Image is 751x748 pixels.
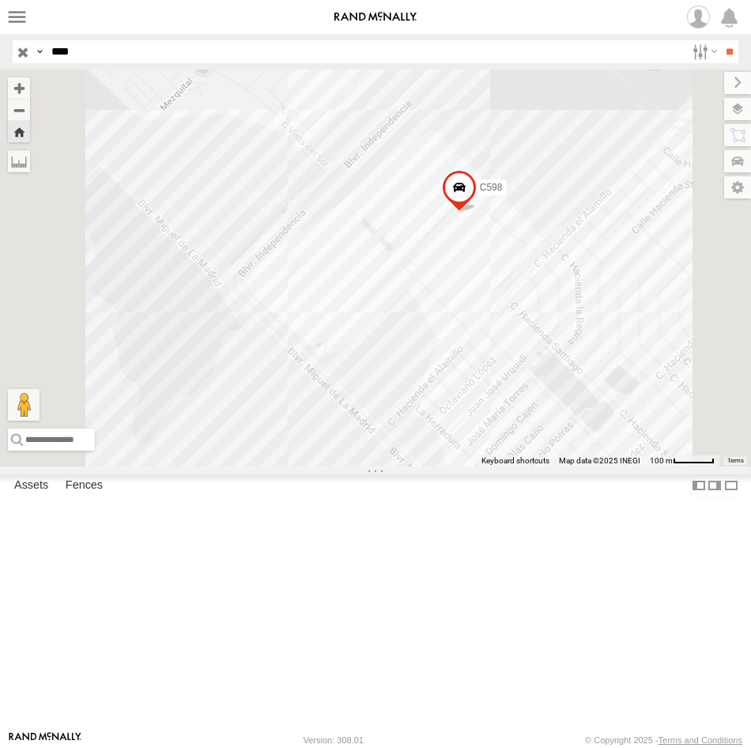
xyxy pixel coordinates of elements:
[58,475,111,497] label: Fences
[6,475,56,497] label: Assets
[645,455,719,467] button: Map Scale: 100 m per 49 pixels
[559,456,640,465] span: Map data ©2025 INEGI
[707,474,723,497] label: Dock Summary Table to the Right
[8,121,30,142] button: Zoom Home
[691,474,707,497] label: Dock Summary Table to the Left
[585,735,742,745] div: © Copyright 2025 -
[727,457,744,463] a: Terms (opens in new tab)
[8,77,30,99] button: Zoom in
[304,735,364,745] div: Version: 308.01
[686,40,720,63] label: Search Filter Options
[723,474,739,497] label: Hide Summary Table
[8,150,30,172] label: Measure
[9,732,81,748] a: Visit our Website
[481,455,549,467] button: Keyboard shortcuts
[659,735,742,745] a: Terms and Conditions
[334,12,417,23] img: rand-logo.svg
[33,40,46,63] label: Search Query
[8,389,40,421] button: Drag Pegman onto the map to open Street View
[8,99,30,121] button: Zoom out
[724,176,751,198] label: Map Settings
[480,182,503,193] span: C598
[650,456,673,465] span: 100 m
